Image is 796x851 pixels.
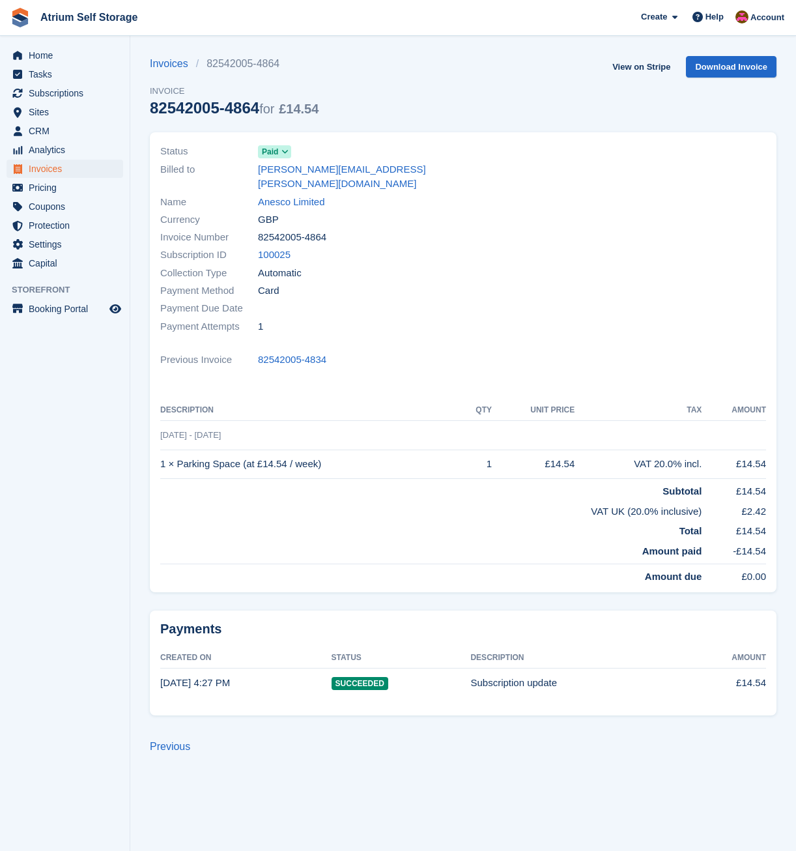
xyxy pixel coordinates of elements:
span: Status [160,144,258,159]
span: Help [705,10,724,23]
a: menu [7,235,123,253]
th: QTY [462,400,492,421]
span: 82542005-4864 [258,230,326,245]
a: menu [7,46,123,65]
td: £14.54 [682,669,766,697]
a: menu [7,141,123,159]
span: Sites [29,103,107,121]
td: £0.00 [702,564,766,584]
strong: Amount paid [642,545,702,556]
span: Create [641,10,667,23]
span: Previous Invoice [160,353,258,368]
a: Paid [258,144,291,159]
span: CRM [29,122,107,140]
td: £14.54 [702,479,766,499]
span: Analytics [29,141,107,159]
th: Status [332,648,471,669]
a: Download Invoice [686,56,776,78]
th: Amount [702,400,766,421]
span: Invoices [29,160,107,178]
img: Mark Rhodes [735,10,748,23]
span: Invoice [150,85,319,98]
span: Subscriptions [29,84,107,102]
a: menu [7,84,123,102]
span: 1 [258,319,263,334]
a: menu [7,160,123,178]
a: menu [7,65,123,83]
span: Payment Method [160,283,258,298]
th: Unit Price [492,400,575,421]
td: £2.42 [702,499,766,519]
span: Account [750,11,784,24]
a: Anesco Limited [258,195,325,210]
th: Description [470,648,682,669]
th: Created On [160,648,332,669]
span: Name [160,195,258,210]
a: menu [7,103,123,121]
span: GBP [258,212,279,227]
th: Amount [682,648,766,669]
span: £14.54 [279,102,319,116]
a: menu [7,179,123,197]
a: Previous [150,741,190,752]
strong: Subtotal [662,485,702,497]
a: Atrium Self Storage [35,7,143,28]
td: Subscription update [470,669,682,697]
span: Pricing [29,179,107,197]
span: Collection Type [160,266,258,281]
span: Succeeded [332,677,388,690]
span: for [259,102,274,116]
td: -£14.54 [702,539,766,564]
a: 82542005-4834 [258,353,326,368]
th: Description [160,400,462,421]
span: Capital [29,254,107,272]
strong: Total [679,525,702,536]
a: Invoices [150,56,196,72]
span: Storefront [12,283,130,296]
a: [PERSON_NAME][EMAIL_ADDRESS][PERSON_NAME][DOMAIN_NAME] [258,162,455,192]
span: Booking Portal [29,300,107,318]
img: stora-icon-8386f47178a22dfd0bd8f6a31ec36ba5ce8667c1dd55bd0f319d3a0aa187defe.svg [10,8,30,27]
td: 1 × Parking Space (at £14.54 / week) [160,450,462,479]
span: Home [29,46,107,65]
a: Preview store [107,301,123,317]
td: 1 [462,450,492,479]
span: Payment Due Date [160,301,258,316]
td: £14.54 [702,519,766,539]
span: Billed to [160,162,258,192]
a: menu [7,197,123,216]
a: menu [7,254,123,272]
strong: Amount due [645,571,702,582]
span: Paid [262,146,278,158]
a: menu [7,216,123,235]
div: 82542005-4864 [150,99,319,117]
span: Currency [160,212,258,227]
span: Automatic [258,266,302,281]
span: Card [258,283,279,298]
a: 100025 [258,248,291,263]
span: Tasks [29,65,107,83]
h2: Payments [160,621,766,637]
span: Invoice Number [160,230,258,245]
a: menu [7,122,123,140]
td: £14.54 [702,450,766,479]
span: Subscription ID [160,248,258,263]
td: VAT UK (20.0% inclusive) [160,499,702,519]
span: Protection [29,216,107,235]
td: £14.54 [492,450,575,479]
a: menu [7,300,123,318]
div: VAT 20.0% incl. [575,457,702,472]
a: View on Stripe [607,56,675,78]
span: Settings [29,235,107,253]
span: Coupons [29,197,107,216]
th: Tax [575,400,702,421]
nav: breadcrumbs [150,56,319,72]
span: Payment Attempts [160,319,258,334]
time: 2025-08-12 15:27:09 UTC [160,677,230,688]
span: [DATE] - [DATE] [160,430,221,440]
